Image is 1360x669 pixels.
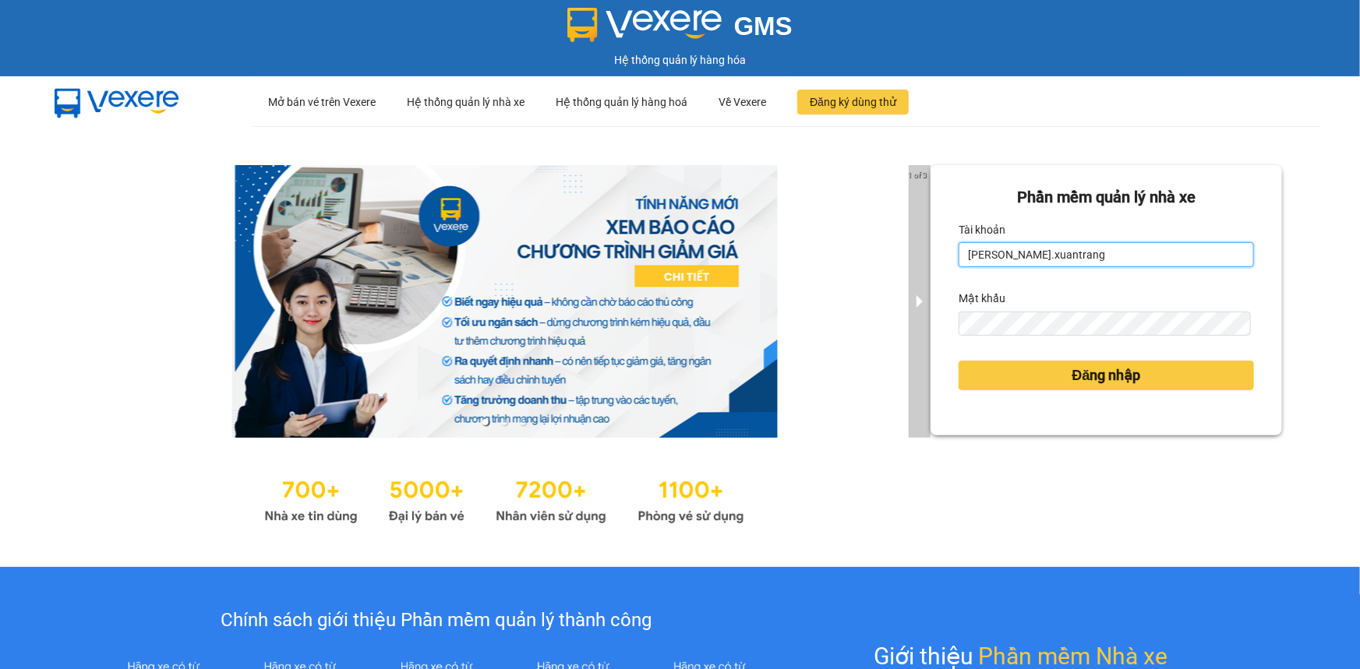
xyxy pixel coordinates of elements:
[797,90,909,114] button: Đăng ký dùng thử
[810,93,896,111] span: Đăng ký dùng thử
[501,419,507,425] li: slide item 2
[567,23,793,36] a: GMS
[959,185,1254,210] div: Phần mềm quản lý nhà xe
[959,361,1254,390] button: Đăng nhập
[4,51,1356,69] div: Hệ thống quản lý hàng hóa
[39,76,195,128] img: mbUUG5Q.png
[264,469,744,528] img: Statistics.png
[959,312,1251,336] input: Mật khẩu
[1072,364,1141,386] span: Đăng nhập
[903,165,931,185] p: 1 of 3
[719,77,766,127] div: Về Vexere
[567,8,722,42] img: logo 2
[909,165,931,438] button: next slide / item
[959,242,1254,267] input: Tài khoản
[78,165,100,438] button: previous slide / item
[734,12,793,40] span: GMS
[520,419,526,425] li: slide item 3
[407,77,525,127] div: Hệ thống quản lý nhà xe
[95,606,777,636] div: Chính sách giới thiệu Phần mềm quản lý thành công
[268,77,376,127] div: Mở bán vé trên Vexere
[556,77,687,127] div: Hệ thống quản lý hàng hoá
[959,286,1005,311] label: Mật khẩu
[959,217,1005,242] label: Tài khoản
[482,419,489,425] li: slide item 1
